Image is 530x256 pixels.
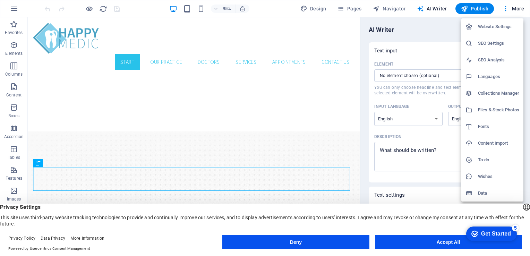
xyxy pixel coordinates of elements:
h6: Fonts [478,122,519,131]
h6: SEO Settings [478,39,519,48]
div: Get Started 5 items remaining, 0% complete [6,3,56,18]
h6: Files & Stock Photos [478,106,519,114]
div: Get Started [20,8,50,14]
h6: Data [478,189,519,197]
h6: SEO Analysis [478,56,519,64]
div: 5 [51,1,58,8]
h6: To-do [478,156,519,164]
h6: Languages [478,72,519,81]
h6: Content Import [478,139,519,147]
h6: Wishes [478,172,519,181]
h6: Website Settings [478,23,519,31]
h6: Collections Manager [478,89,519,97]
